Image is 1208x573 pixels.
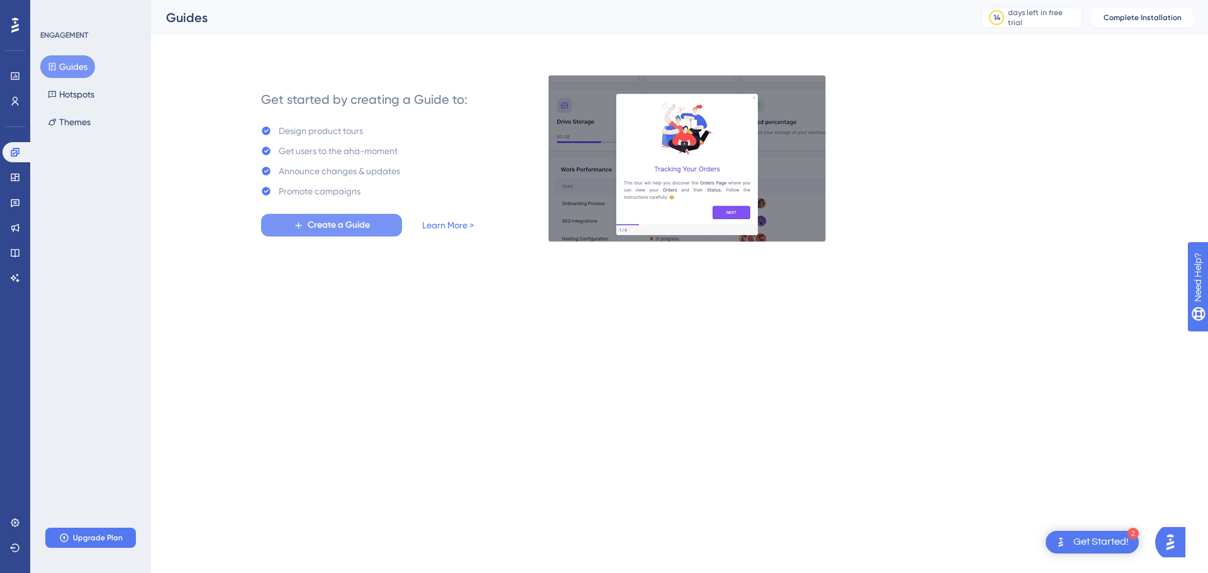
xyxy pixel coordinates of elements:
[40,111,98,133] button: Themes
[45,528,136,548] button: Upgrade Plan
[279,123,363,138] div: Design product tours
[166,9,950,26] div: Guides
[993,13,1000,23] div: 14
[1092,8,1193,28] button: Complete Installation
[279,164,400,179] div: Announce changes & updates
[1046,531,1139,554] div: Open Get Started! checklist, remaining modules: 2
[40,55,95,78] button: Guides
[40,83,102,106] button: Hotspots
[279,143,398,159] div: Get users to the aha-moment
[279,184,361,199] div: Promote campaigns
[30,3,79,18] span: Need Help?
[548,75,826,242] img: 21a29cd0e06a8f1d91b8bced9f6e1c06.gif
[1155,523,1193,561] iframe: UserGuiding AI Assistant Launcher
[1053,535,1068,550] img: launcher-image-alternative-text
[308,218,370,233] span: Create a Guide
[1127,528,1139,539] div: 2
[261,214,402,236] button: Create a Guide
[261,91,467,108] div: Get started by creating a Guide to:
[1008,8,1078,28] div: days left in free trial
[1104,13,1182,23] span: Complete Installation
[40,30,88,40] div: ENGAGEMENT
[1073,535,1129,549] div: Get Started!
[422,218,474,233] a: Learn More >
[73,533,123,543] span: Upgrade Plan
